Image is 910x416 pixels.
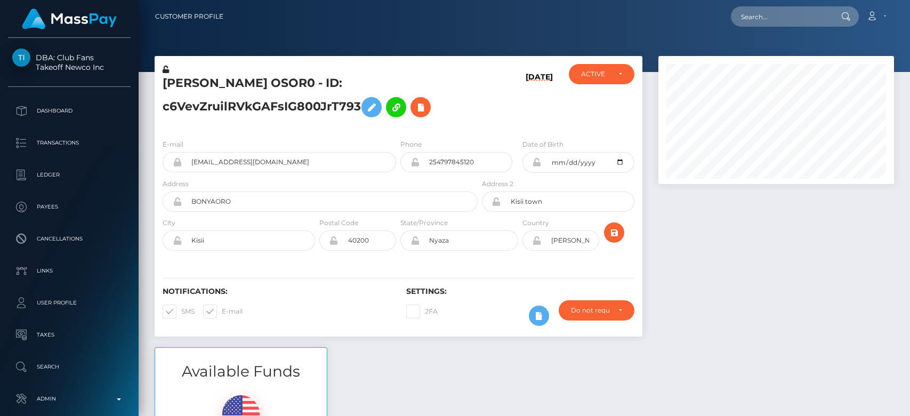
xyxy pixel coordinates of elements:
[8,258,131,284] a: Links
[400,218,448,228] label: State/Province
[12,295,126,311] p: User Profile
[400,140,422,149] label: Phone
[8,53,131,72] span: DBA: Club Fans Takeoff Newco Inc
[163,75,472,123] h5: [PERSON_NAME] OSOR0 - ID: c6VevZruilRVkGAFsIG800JrT793
[522,140,563,149] label: Date of Birth
[559,300,634,321] button: Do not require
[163,305,195,318] label: SMS
[163,287,390,296] h6: Notifications:
[12,391,126,407] p: Admin
[8,386,131,412] a: Admin
[12,103,126,119] p: Dashboard
[22,9,117,29] img: MassPay Logo
[12,49,30,67] img: Takeoff Newco Inc
[406,287,634,296] h6: Settings:
[12,199,126,215] p: Payees
[8,98,131,124] a: Dashboard
[731,6,831,27] input: Search...
[12,167,126,183] p: Ledger
[482,179,513,189] label: Address 2
[163,140,183,149] label: E-mail
[203,305,243,318] label: E-mail
[12,359,126,375] p: Search
[581,70,609,78] div: ACTIVE
[155,361,327,382] h3: Available Funds
[12,231,126,247] p: Cancellations
[569,64,634,84] button: ACTIVE
[526,73,553,126] h6: [DATE]
[163,218,175,228] label: City
[8,226,131,252] a: Cancellations
[571,306,609,315] div: Do not require
[8,322,131,348] a: Taxes
[155,5,223,28] a: Customer Profile
[8,130,131,156] a: Transactions
[8,354,131,380] a: Search
[8,162,131,188] a: Ledger
[406,305,438,318] label: 2FA
[8,290,131,316] a: User Profile
[12,263,126,279] p: Links
[8,194,131,220] a: Payees
[522,218,549,228] label: Country
[319,218,358,228] label: Postal Code
[12,327,126,343] p: Taxes
[12,135,126,151] p: Transactions
[163,179,189,189] label: Address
